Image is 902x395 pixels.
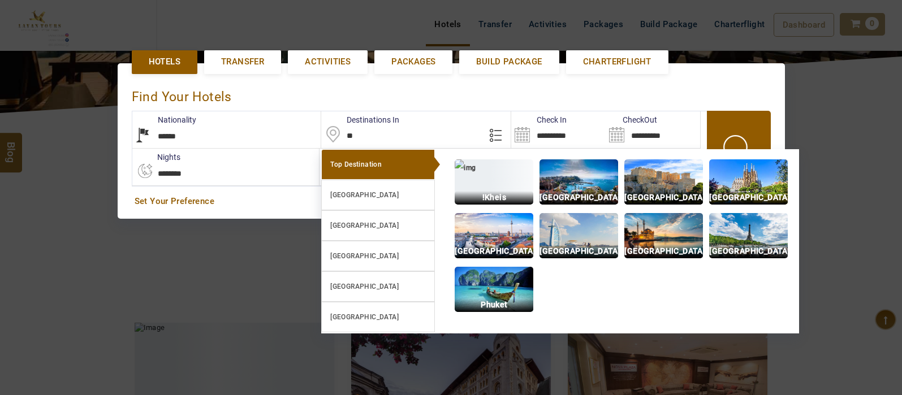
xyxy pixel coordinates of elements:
[455,213,533,258] img: img
[321,302,435,332] a: [GEOGRAPHIC_DATA]
[288,50,368,73] a: Activities
[455,191,533,204] p: !Kheis
[455,159,533,205] img: img
[624,245,703,258] p: [GEOGRAPHIC_DATA]
[566,50,668,73] a: Charterflight
[455,245,533,258] p: [GEOGRAPHIC_DATA]
[391,56,435,68] span: Packages
[149,56,180,68] span: Hotels
[455,267,533,312] img: img
[606,111,700,148] input: Search
[624,191,703,204] p: [GEOGRAPHIC_DATA]
[606,114,657,125] label: CheckOut
[305,56,351,68] span: Activities
[540,191,618,204] p: [GEOGRAPHIC_DATA]
[321,210,435,241] a: [GEOGRAPHIC_DATA]
[132,114,196,125] label: Nationality
[624,213,703,258] img: img
[455,298,533,311] p: Phuket
[221,56,264,68] span: Transfer
[330,283,399,290] b: [GEOGRAPHIC_DATA]
[321,241,435,271] a: [GEOGRAPHIC_DATA]
[624,159,703,205] img: img
[204,50,281,73] a: Transfer
[540,159,618,205] img: img
[321,114,399,125] label: Destinations In
[330,222,399,229] b: [GEOGRAPHIC_DATA]
[330,160,382,168] b: Top Destination
[583,56,651,68] span: Charterflight
[135,196,768,207] a: Set Your Preference
[321,271,435,302] a: [GEOGRAPHIC_DATA]
[132,50,197,73] a: Hotels
[132,151,180,163] label: nights
[374,50,452,73] a: Packages
[132,77,771,111] div: Find Your Hotels
[330,252,399,260] b: [GEOGRAPHIC_DATA]
[330,191,399,199] b: [GEOGRAPHIC_DATA]
[320,151,370,163] label: Rooms
[511,114,567,125] label: Check In
[709,245,788,258] p: [GEOGRAPHIC_DATA]
[330,313,399,321] b: [GEOGRAPHIC_DATA]
[709,159,788,205] img: img
[511,111,606,148] input: Search
[321,180,435,210] a: [GEOGRAPHIC_DATA]
[709,213,788,258] img: img
[709,191,788,204] p: [GEOGRAPHIC_DATA]
[540,245,618,258] p: [GEOGRAPHIC_DATA]
[540,213,618,258] img: img
[321,149,435,180] a: Top Destination
[459,50,559,73] a: Build Package
[476,56,542,68] span: Build Package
